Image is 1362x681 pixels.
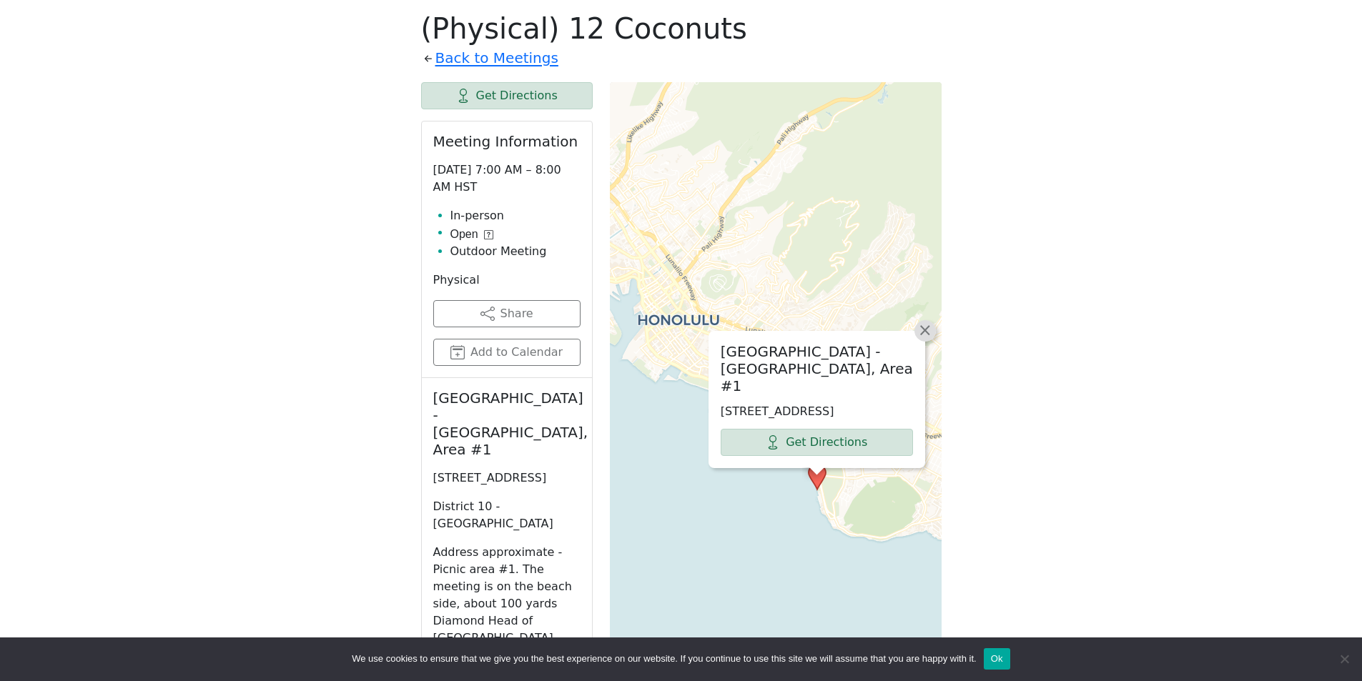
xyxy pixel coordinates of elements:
[918,322,932,339] span: ×
[433,389,581,458] h2: [GEOGRAPHIC_DATA] - [GEOGRAPHIC_DATA], Area #1
[450,207,581,224] li: In-person
[433,498,581,532] p: District 10 - [GEOGRAPHIC_DATA]
[433,161,581,196] p: [DATE] 7:00 AM – 8:00 AM HST
[450,226,478,243] span: Open
[421,82,593,109] a: Get Directions
[433,300,581,327] button: Share
[352,652,976,666] span: We use cookies to ensure that we give you the best experience on our website. If you continue to ...
[433,544,581,647] p: Address approximate - Picnic area #1. The meeting is on the beach side, about 100 yards Diamond H...
[435,46,558,71] a: Back to Meetings
[433,469,581,487] p: [STREET_ADDRESS]
[1337,652,1351,666] span: No
[721,429,913,456] a: Get Directions
[984,648,1010,670] button: Ok
[450,226,493,243] button: Open
[433,339,581,366] button: Add to Calendar
[914,320,936,342] a: Close popup
[433,272,581,289] p: Physical
[450,243,581,260] li: Outdoor Meeting
[721,343,913,394] h2: [GEOGRAPHIC_DATA] - [GEOGRAPHIC_DATA], Area #1
[433,133,581,150] h2: Meeting Information
[721,403,913,420] p: [STREET_ADDRESS]
[421,11,942,46] h1: (Physical) 12 Coconuts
